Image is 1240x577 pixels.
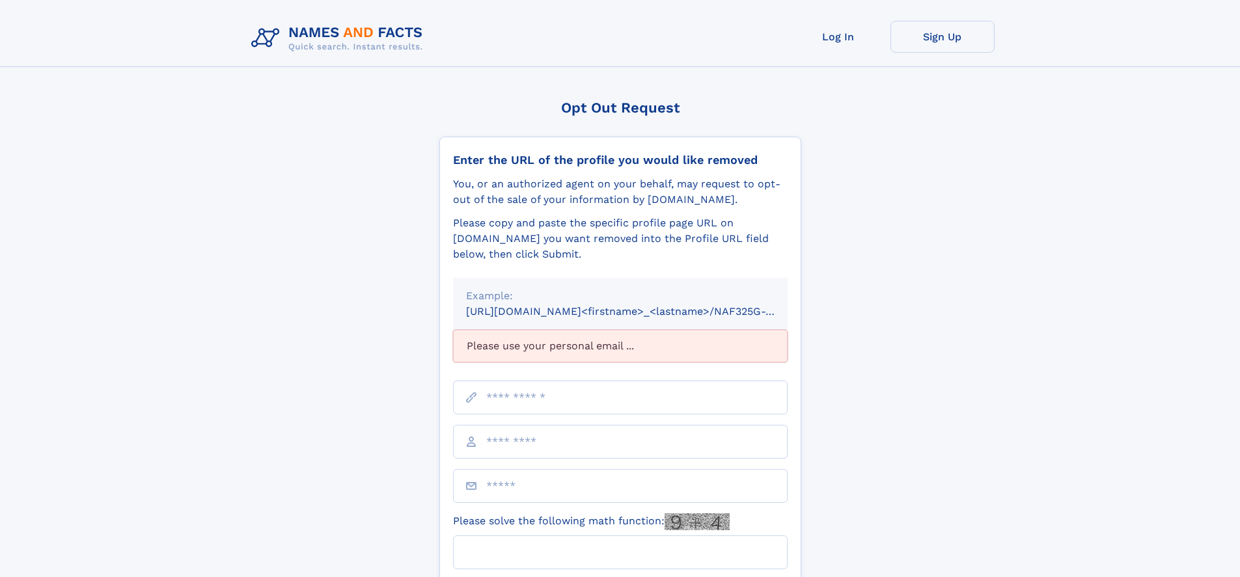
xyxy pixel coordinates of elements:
div: Opt Out Request [439,100,801,116]
a: Log In [786,21,890,53]
div: Enter the URL of the profile you would like removed [453,153,788,167]
div: Example: [466,288,775,304]
a: Sign Up [890,21,995,53]
div: Please use your personal email ... [453,330,788,362]
label: Please solve the following math function: [453,513,730,530]
div: You, or an authorized agent on your behalf, may request to opt-out of the sale of your informatio... [453,176,788,208]
small: [URL][DOMAIN_NAME]<firstname>_<lastname>/NAF325G-xxxxxxxx [466,305,812,317]
img: Logo Names and Facts [246,21,434,56]
div: Please copy and paste the specific profile page URL on [DOMAIN_NAME] you want removed into the Pr... [453,215,788,262]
